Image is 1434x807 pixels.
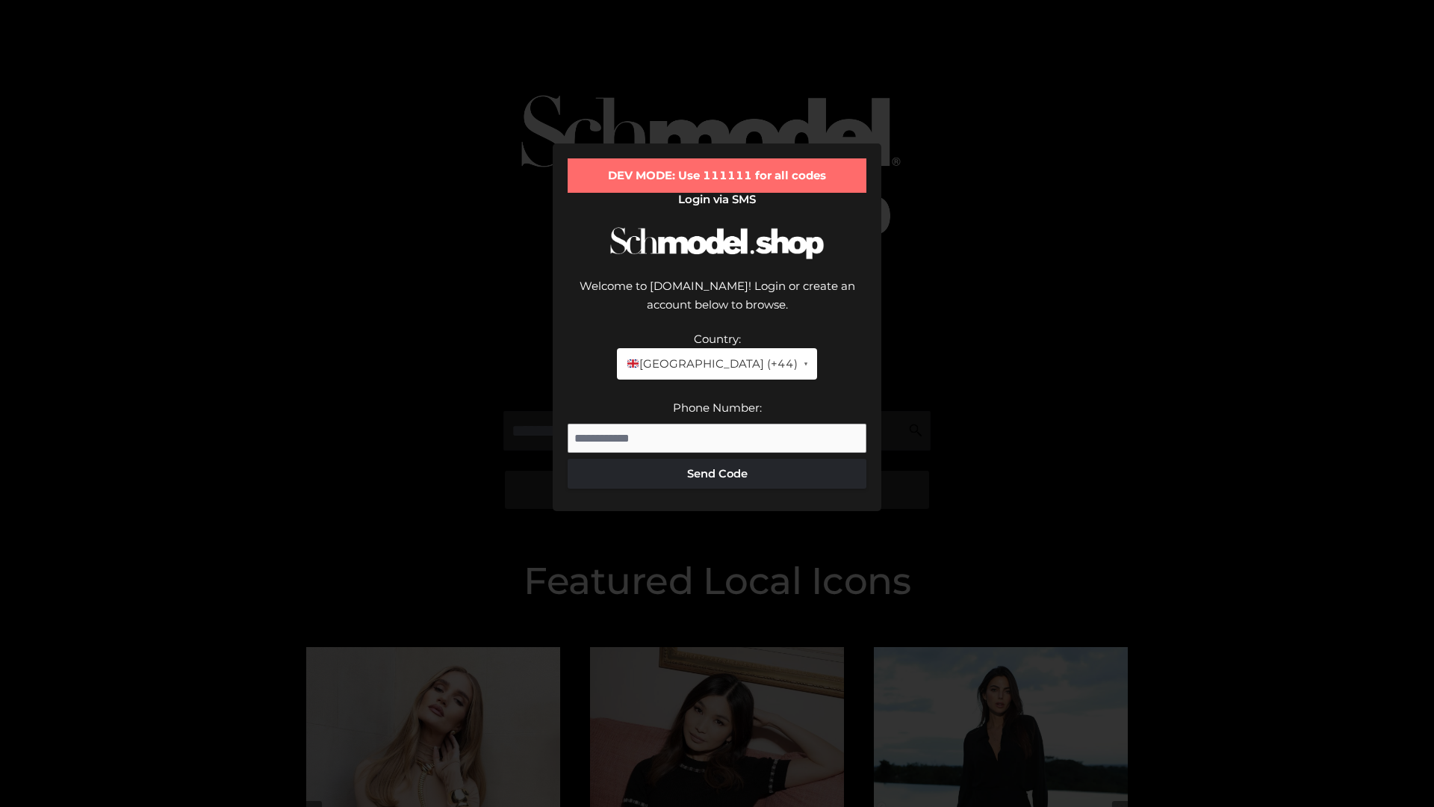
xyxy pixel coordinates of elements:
img: Schmodel Logo [605,214,829,273]
span: [GEOGRAPHIC_DATA] (+44) [626,354,797,374]
div: DEV MODE: Use 111111 for all codes [568,158,866,193]
img: 🇬🇧 [627,358,639,369]
label: Country: [694,332,741,346]
h2: Login via SMS [568,193,866,206]
button: Send Code [568,459,866,489]
div: Welcome to [DOMAIN_NAME]! Login or create an account below to browse. [568,276,866,330]
label: Phone Number: [673,401,762,415]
